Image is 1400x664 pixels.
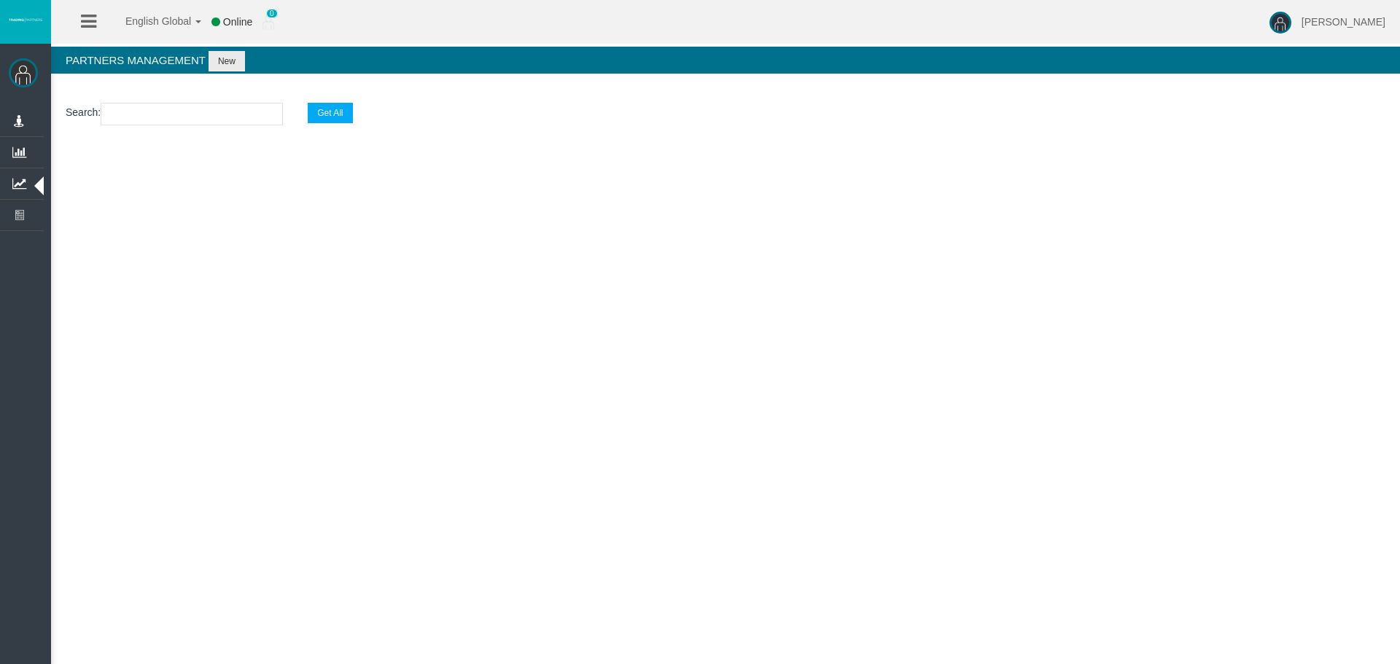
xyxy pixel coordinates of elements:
span: Online [223,16,252,28]
span: Partners Management [66,54,206,66]
p: : [66,103,1385,125]
img: user-image [1269,12,1291,34]
button: New [209,51,245,71]
img: logo.svg [7,17,44,23]
span: [PERSON_NAME] [1302,16,1385,28]
span: 0 [266,9,278,18]
label: Search [66,104,98,121]
span: English Global [106,15,191,27]
img: user_small.png [262,15,274,30]
button: Get All [308,103,352,123]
